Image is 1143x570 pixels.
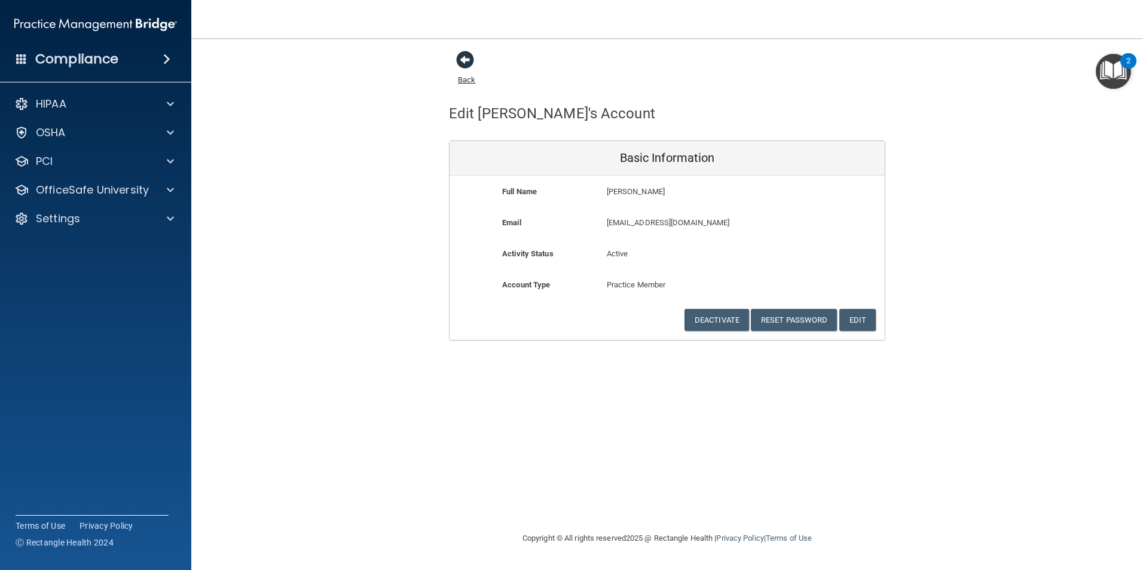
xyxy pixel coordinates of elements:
p: [PERSON_NAME] [607,185,797,199]
a: Terms of Use [16,520,65,532]
button: Reset Password [751,309,837,331]
a: Back [458,61,475,84]
button: Deactivate [684,309,749,331]
p: Practice Member [607,278,728,292]
p: OfficeSafe University [36,183,149,197]
button: Edit [839,309,876,331]
a: PCI [14,154,174,168]
div: Basic Information [450,141,885,176]
button: Open Resource Center, 2 new notifications [1096,54,1131,89]
a: HIPAA [14,97,174,111]
p: HIPAA [36,97,66,111]
a: Terms of Use [766,534,812,543]
h4: Edit [PERSON_NAME]'s Account [449,106,655,121]
img: PMB logo [14,13,177,36]
p: Settings [36,212,80,226]
span: Ⓒ Rectangle Health 2024 [16,537,114,548]
p: Active [607,247,728,261]
p: [EMAIL_ADDRESS][DOMAIN_NAME] [607,216,797,230]
a: OfficeSafe University [14,183,174,197]
h4: Compliance [35,51,118,68]
a: Privacy Policy [80,520,133,532]
b: Activity Status [502,249,554,258]
p: PCI [36,154,53,168]
b: Full Name [502,187,537,196]
a: OSHA [14,125,174,140]
a: Settings [14,212,174,226]
div: 2 [1126,61,1130,76]
b: Account Type [502,280,550,289]
a: Privacy Policy [716,534,763,543]
p: OSHA [36,125,66,140]
b: Email [502,218,521,227]
div: Copyright © All rights reserved 2025 @ Rectangle Health | | [449,519,885,557]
